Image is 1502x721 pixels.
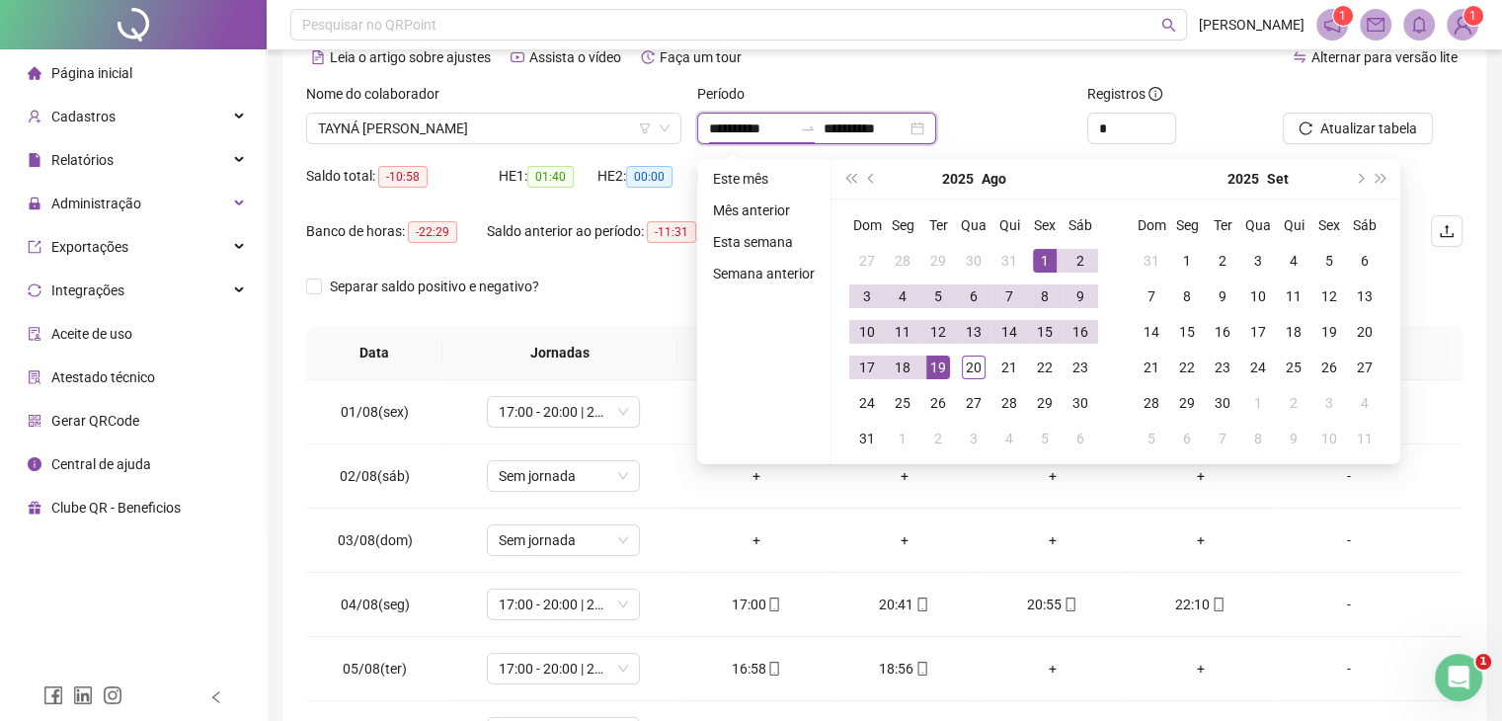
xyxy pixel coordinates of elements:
td: 2025-09-22 [1169,350,1205,385]
th: Dom [1134,207,1169,243]
span: solution [28,370,41,384]
div: 24 [1246,356,1270,379]
div: 7 [997,284,1021,308]
div: 14 [997,320,1021,344]
span: mobile [765,662,781,676]
div: 20:41 [846,594,963,615]
div: 18:56 [846,658,963,680]
div: 22:10 [1143,594,1259,615]
span: 05/08(ter) [343,661,407,677]
span: reload [1299,121,1312,135]
th: Dom [849,207,885,243]
div: 16:58 [698,658,815,680]
div: 8 [1246,427,1270,450]
td: 2025-09-21 [1134,350,1169,385]
div: 31 [997,249,1021,273]
div: 2 [1282,391,1305,415]
td: 2025-10-11 [1347,421,1383,456]
span: notification [1323,16,1341,34]
div: 28 [891,249,914,273]
span: mail [1367,16,1384,34]
div: 27 [855,249,879,273]
span: Clube QR - Beneficios [51,500,181,516]
td: 2025-09-06 [1063,421,1098,456]
div: - [1290,465,1406,487]
th: Sáb [1347,207,1383,243]
td: 2025-10-10 [1311,421,1347,456]
td: 2025-08-23 [1063,350,1098,385]
span: info-circle [28,457,41,471]
td: 2025-08-25 [885,385,920,421]
div: 16 [1068,320,1092,344]
span: file [28,153,41,167]
div: 11 [891,320,914,344]
td: 2025-08-12 [920,314,956,350]
td: 2025-08-09 [1063,279,1098,314]
div: 1 [1033,249,1057,273]
div: 7 [1140,284,1163,308]
div: 23 [1068,356,1092,379]
span: Faça um tour [660,49,742,65]
div: - [1290,529,1406,551]
li: Este mês [705,167,823,191]
td: 2025-08-10 [849,314,885,350]
span: Assista o vídeo [529,49,621,65]
div: 21 [997,356,1021,379]
span: 17:00 - 20:00 | 20:15 - 22:00 [499,590,628,619]
div: 8 [1033,284,1057,308]
div: 27 [1353,356,1377,379]
td: 2025-09-09 [1205,279,1240,314]
div: + [846,529,963,551]
th: Sex [1311,207,1347,243]
div: + [698,465,815,487]
div: 6 [962,284,986,308]
span: Integrações [51,282,124,298]
td: 2025-08-20 [956,350,991,385]
span: Alternar para versão lite [1311,49,1458,65]
span: history [641,50,655,64]
div: 9 [1068,284,1092,308]
sup: Atualize o seu contato no menu Meus Dados [1463,6,1483,26]
td: 2025-08-31 [849,421,885,456]
div: 30 [1211,391,1234,415]
button: month panel [1267,159,1289,199]
div: 20 [1353,320,1377,344]
td: 2025-08-26 [920,385,956,421]
td: 2025-09-01 [885,421,920,456]
td: 2025-08-08 [1027,279,1063,314]
td: 2025-09-01 [1169,243,1205,279]
div: 22 [1175,356,1199,379]
div: 11 [1282,284,1305,308]
button: month panel [982,159,1006,199]
th: Ter [920,207,956,243]
span: 04/08(seg) [341,597,410,612]
div: 20 [962,356,986,379]
th: Sex [1027,207,1063,243]
span: Administração [51,196,141,211]
div: 7 [1211,427,1234,450]
td: 2025-10-03 [1311,385,1347,421]
div: + [1143,658,1259,680]
td: 2025-08-18 [885,350,920,385]
div: 3 [1317,391,1341,415]
td: 2025-09-16 [1205,314,1240,350]
td: 2025-09-20 [1347,314,1383,350]
div: 25 [891,391,914,415]
span: 17:00 - 20:00 | 20:15 - 22:00 [499,654,628,683]
div: 3 [1246,249,1270,273]
th: Data [306,326,442,380]
span: 1 [1469,9,1476,23]
td: 2025-08-24 [849,385,885,421]
div: 5 [1140,427,1163,450]
div: 17 [855,356,879,379]
div: 13 [1353,284,1377,308]
div: + [994,658,1111,680]
div: 16 [1211,320,1234,344]
div: 18 [1282,320,1305,344]
span: Atestado técnico [51,369,155,385]
div: 1 [891,427,914,450]
div: 10 [855,320,879,344]
button: super-prev-year [839,159,861,199]
span: Sem jornada [499,461,628,491]
span: Leia o artigo sobre ajustes [330,49,491,65]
